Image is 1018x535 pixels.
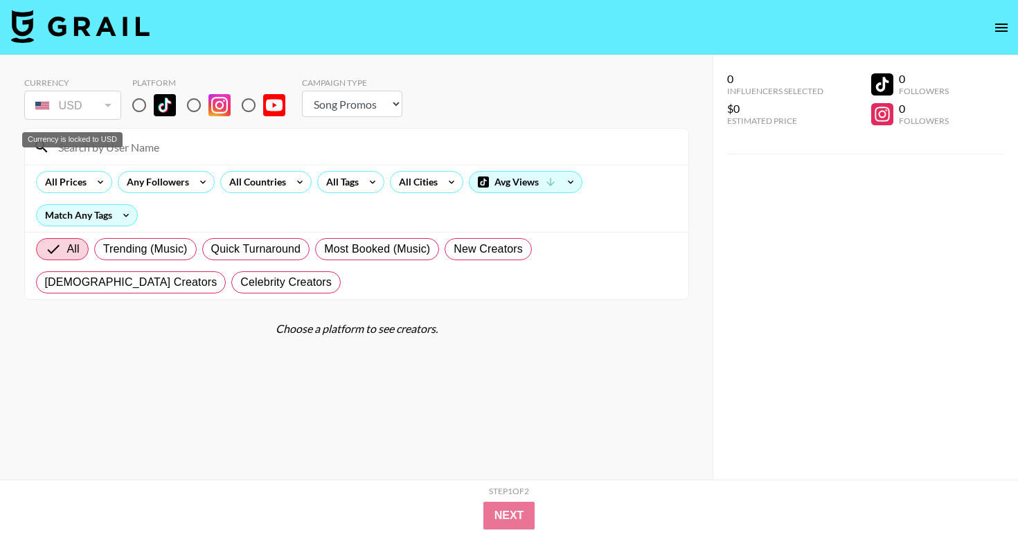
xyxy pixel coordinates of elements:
[154,94,176,116] img: TikTok
[240,274,332,291] span: Celebrity Creators
[324,241,430,257] span: Most Booked (Music)
[899,102,949,116] div: 0
[50,136,680,158] input: Search by User Name
[727,116,823,126] div: Estimated Price
[45,274,217,291] span: [DEMOGRAPHIC_DATA] Creators
[489,486,529,496] div: Step 1 of 2
[67,241,80,257] span: All
[24,78,121,88] div: Currency
[727,72,823,86] div: 0
[483,502,535,529] button: Next
[263,94,285,116] img: YouTube
[988,14,1015,42] button: open drawer
[27,93,118,118] div: USD
[103,241,188,257] span: Trending (Music)
[132,78,296,88] div: Platform
[470,172,582,192] div: Avg Views
[391,172,440,192] div: All Cities
[727,86,823,96] div: Influencers Selected
[899,72,949,86] div: 0
[221,172,289,192] div: All Countries
[11,10,150,43] img: Grail Talent
[899,116,949,126] div: Followers
[37,172,89,192] div: All Prices
[899,86,949,96] div: Followers
[37,205,137,226] div: Match Any Tags
[302,78,402,88] div: Campaign Type
[727,102,823,116] div: $0
[208,94,231,116] img: Instagram
[24,88,121,123] div: Currency is locked to USD
[118,172,192,192] div: Any Followers
[24,322,689,336] div: Choose a platform to see creators.
[211,241,301,257] span: Quick Turnaround
[454,241,523,257] span: New Creators
[22,132,123,147] div: Currency is locked to USD
[318,172,361,192] div: All Tags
